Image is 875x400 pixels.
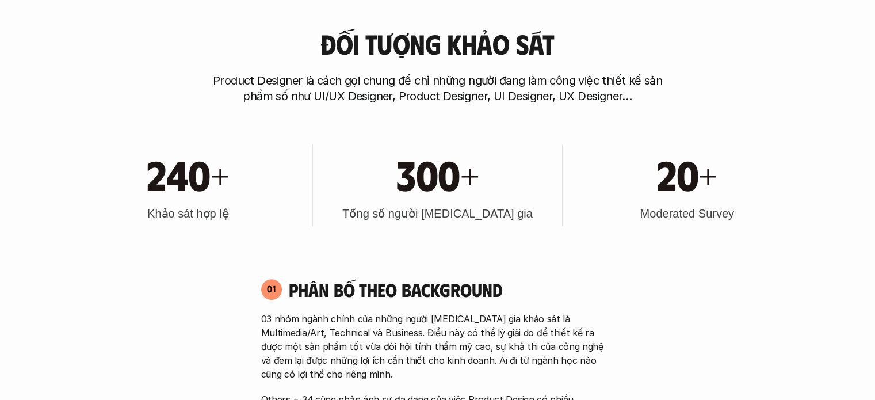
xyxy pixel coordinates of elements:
[342,205,533,222] h3: Tổng số người [MEDICAL_DATA] gia
[147,149,229,199] h1: 240+
[267,284,276,294] p: 01
[657,149,717,199] h1: 20+
[147,205,229,222] h3: Khảo sát hợp lệ
[640,205,733,222] h3: Moderated Survey
[208,73,668,104] p: Product Designer là cách gọi chung để chỉ những người đang làm công việc thiết kế sản phẩm số như...
[289,279,614,300] h4: Phân bố theo background
[396,149,479,199] h1: 300+
[261,312,614,381] p: 03 nhóm ngành chính của những người [MEDICAL_DATA] gia khảo sát là Multimedia/Art, Technical và B...
[320,29,554,59] h3: Đối tượng khảo sát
